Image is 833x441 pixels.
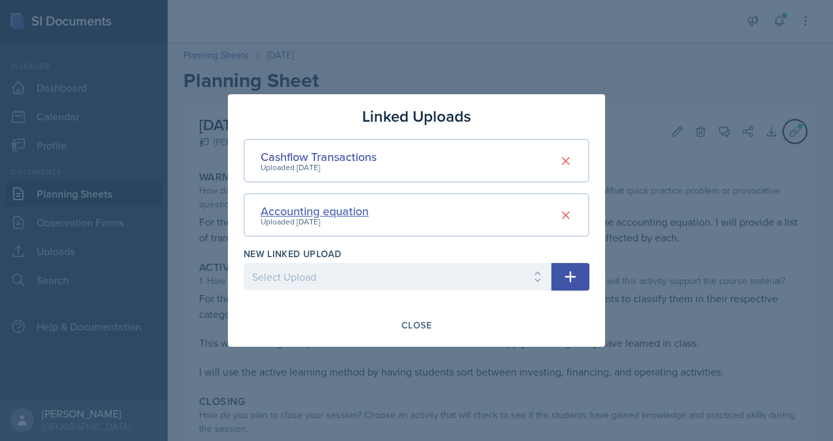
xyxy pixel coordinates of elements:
button: Close [393,314,440,336]
div: Close [401,320,432,330]
div: Cashflow Transactions [261,148,377,166]
label: New Linked Upload [244,247,341,260]
div: Accounting equation [261,202,369,220]
h3: Linked Uploads [362,105,471,128]
div: Uploaded [DATE] [261,162,377,173]
div: Uploaded [DATE] [261,216,369,228]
